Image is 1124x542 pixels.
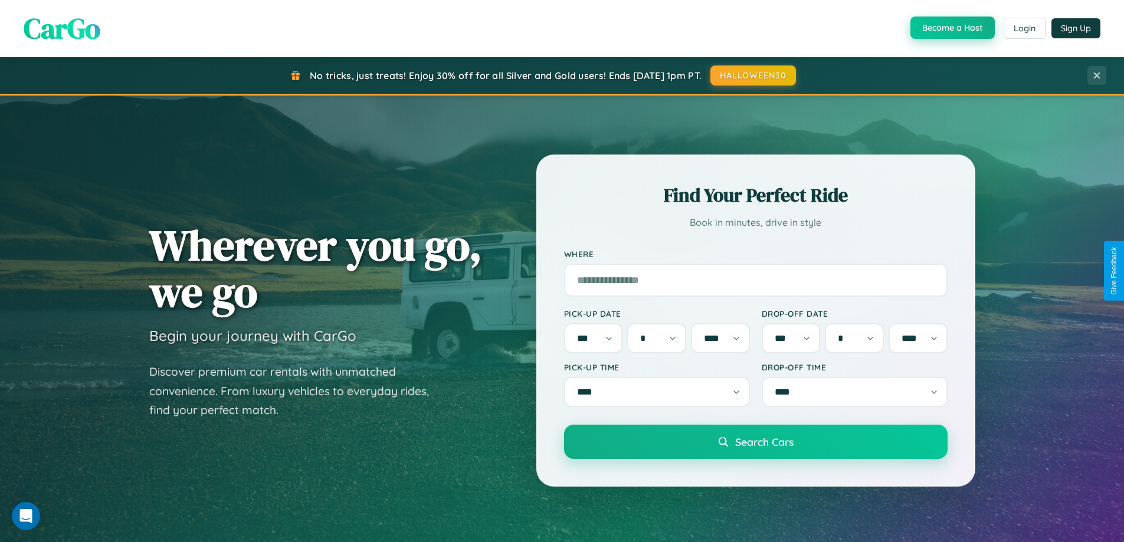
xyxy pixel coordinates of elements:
label: Pick-up Time [564,362,750,372]
label: Where [564,249,948,259]
button: Become a Host [910,17,995,39]
span: CarGo [24,9,100,48]
label: Pick-up Date [564,308,750,318]
p: Discover premium car rentals with unmatched convenience. From luxury vehicles to everyday rides, ... [149,362,444,420]
button: HALLOWEEN30 [710,65,796,86]
h1: Wherever you go, we go [149,222,482,315]
h3: Begin your journey with CarGo [149,327,356,344]
button: Search Cars [564,425,948,459]
label: Drop-off Date [762,308,948,318]
span: No tricks, just treats! Enjoy 30% off for all Silver and Gold users! Ends [DATE] 1pm PT. [310,70,702,81]
div: Give Feedback [1110,247,1118,295]
label: Drop-off Time [762,362,948,372]
button: Login [1004,18,1046,39]
iframe: Intercom live chat [12,502,40,530]
button: Sign Up [1051,18,1100,38]
span: Search Cars [735,435,794,448]
p: Book in minutes, drive in style [564,214,948,231]
h2: Find Your Perfect Ride [564,182,948,208]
